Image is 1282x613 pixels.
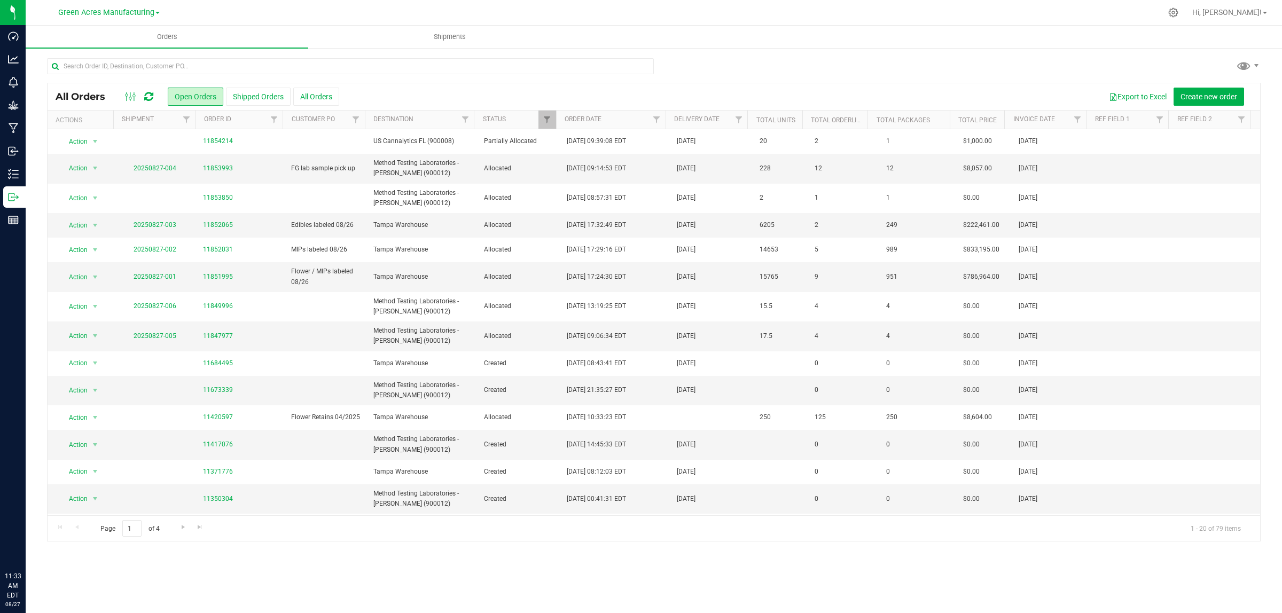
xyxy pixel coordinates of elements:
span: Tampa Warehouse [373,245,471,255]
span: Action [59,270,88,285]
span: 6205 [760,220,775,230]
a: Shipments [308,26,591,48]
span: 4 [815,301,818,311]
span: [DATE] [1019,439,1037,450]
inline-svg: Reports [8,215,19,225]
span: Orders [143,32,192,42]
span: [DATE] 17:24:30 EDT [567,272,626,282]
span: 12 [815,163,822,174]
a: 11852031 [203,245,233,255]
a: Filter [177,111,195,129]
span: $0.00 [963,385,980,395]
a: Orders [26,26,308,48]
span: $0.00 [963,439,980,450]
span: Method Testing Laboratories - [PERSON_NAME] (900012) [373,158,471,178]
span: select [89,270,102,285]
a: Ref Field 2 [1177,115,1212,123]
span: select [89,242,102,257]
span: select [89,161,102,176]
span: Created [484,358,554,368]
span: Green Acres Manufacturing [58,8,154,17]
a: Total Price [958,116,997,124]
div: Manage settings [1167,7,1180,18]
span: Action [59,383,88,398]
span: $0.00 [963,331,980,341]
span: [DATE] [1019,245,1037,255]
span: [DATE] [677,220,695,230]
span: [DATE] [677,439,695,450]
a: Go to the next page [175,520,191,535]
span: 0 [815,385,818,395]
span: Action [59,464,88,479]
span: select [89,191,102,206]
a: Total Packages [877,116,930,124]
span: 12 [881,161,899,176]
a: Order ID [204,115,231,123]
a: Filter [730,111,747,129]
span: Edibles labeled 08/26 [291,220,361,230]
span: 2 [815,136,818,146]
span: Created [484,467,554,477]
span: [DATE] [677,272,695,282]
span: 228 [760,163,771,174]
inline-svg: Grow [8,100,19,111]
inline-svg: Monitoring [8,77,19,88]
iframe: Resource center [11,528,43,560]
a: 11847977 [203,331,233,341]
span: [DATE] 09:06:34 EDT [567,331,626,341]
span: [DATE] [1019,467,1037,477]
a: Filter [265,111,283,129]
span: [DATE] 00:41:31 EDT [567,494,626,504]
a: 11849996 [203,301,233,311]
span: Action [59,410,88,425]
a: 11417076 [203,439,233,450]
inline-svg: Analytics [8,54,19,65]
span: 1 [881,133,895,149]
a: 11371776 [203,467,233,477]
a: Total Units [756,116,795,124]
span: 2 [815,220,818,230]
span: [DATE] [1019,385,1037,395]
a: 11684495 [203,358,233,368]
a: 11420597 [203,412,233,422]
span: [DATE] [1019,136,1037,146]
span: Allocated [484,331,554,341]
button: Export to Excel [1102,88,1174,106]
span: [DATE] [677,301,695,311]
span: Flower Retains 04/2025 [291,412,361,422]
span: Page of 4 [91,520,168,537]
span: US Cannalytics FL (900008) [373,136,471,146]
span: [DATE] [1019,272,1037,282]
span: Action [59,242,88,257]
span: 14653 [760,245,778,255]
a: 20250827-005 [134,332,176,340]
span: 4 [881,298,895,314]
a: Order Date [565,115,601,123]
a: Total Orderlines [811,116,869,124]
a: Ref Field 1 [1095,115,1130,123]
span: [DATE] [677,358,695,368]
span: $1,000.00 [963,136,992,146]
p: 08/27 [5,600,21,608]
span: Flower / MIPs labeled 08/26 [291,266,361,287]
span: Shipments [419,32,480,42]
span: select [89,410,102,425]
a: Status [483,115,506,123]
span: Allocated [484,220,554,230]
span: Method Testing Laboratories - [PERSON_NAME] (900012) [373,434,471,454]
span: $0.00 [963,494,980,504]
span: Action [59,134,88,149]
a: Filter [456,111,474,129]
span: Allocated [484,301,554,311]
span: [DATE] 13:19:25 EDT [567,301,626,311]
a: 11853850 [203,193,233,203]
a: 20250827-004 [134,164,176,172]
span: 249 [881,217,903,233]
span: 1 [815,193,818,203]
a: 11673339 [203,385,233,395]
span: [DATE] [677,163,695,174]
a: Filter [1233,111,1250,129]
a: Filter [538,111,556,129]
span: [DATE] 08:12:03 EDT [567,467,626,477]
span: Action [59,191,88,206]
